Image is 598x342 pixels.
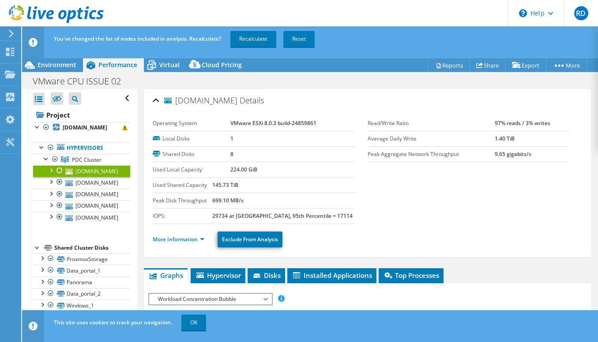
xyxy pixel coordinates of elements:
[153,134,230,143] label: Local Disks
[230,31,276,47] a: Recalculate
[33,212,130,223] a: [DOMAIN_NAME]
[33,122,130,133] a: [DOMAIN_NAME]
[181,315,206,331] a: OK
[153,196,212,205] label: Peak Disk Throughput
[153,119,230,128] label: Operating System
[519,9,527,17] svg: \n
[230,166,257,173] b: 224.00 GiB
[212,197,244,204] b: 699.10 MB/s
[230,119,316,127] b: VMware ESXi 8.0.3 build-24859861
[54,35,221,42] span: You've changed the list of nodes included in analysis. Recalculate?
[153,181,212,190] label: Used Shared Capacity
[38,61,76,69] span: Environment
[470,58,506,72] a: Share
[33,189,130,200] a: [DOMAIN_NAME]
[230,135,233,142] b: 1
[33,253,130,265] a: ProxmoxStorage
[33,288,130,300] a: Data_portal_2
[54,243,130,253] div: Shared Cluster Disks
[240,95,264,106] span: Details
[29,76,135,86] h1: VMware CPU ISSUE 02
[33,177,130,188] a: [DOMAIN_NAME]
[63,124,107,131] b: [DOMAIN_NAME]
[368,134,495,143] label: Average Daily Write
[72,156,102,163] span: PDC Cluster
[33,108,130,122] a: Project
[54,319,172,326] span: This site uses cookies to track your navigation.
[33,142,130,154] a: Hypervisors
[505,58,546,72] a: Export
[546,58,587,72] a: More
[383,271,439,280] span: Top Processes
[292,271,372,280] span: Installed Applications
[212,212,353,220] b: 29734 at [GEOGRAPHIC_DATA], 95th Percentile = 17114
[159,61,180,69] span: Virtual
[368,119,495,128] label: Read/Write Ratio
[33,165,130,177] a: [DOMAIN_NAME]
[98,61,137,69] span: Performance
[153,212,212,220] label: IOPS:
[230,150,233,158] b: 8
[33,200,130,212] a: [DOMAIN_NAME]
[154,294,267,304] span: Workload Concentration Bubble
[164,96,237,105] span: [DOMAIN_NAME]
[33,300,130,311] a: Windows_1
[495,119,550,127] b: 97% reads / 3% writes
[33,265,130,276] a: Data_portal_1
[283,31,315,47] a: Reset
[202,61,242,69] span: Cloud Pricing
[212,181,238,189] b: 145.73 TiB
[218,232,282,247] a: Exclude From Analysis
[153,165,230,174] label: Used Local Capacity
[33,277,130,288] a: Panorama
[148,271,183,280] span: Graphs
[428,58,470,72] a: Reports
[368,150,495,159] label: Peak Aggregate Network Throughput
[33,154,130,165] a: PDC Cluster
[153,236,204,243] a: More Information
[495,150,531,158] b: 9.65 gigabits/s
[495,135,515,142] b: 1.40 TiB
[574,6,588,20] span: RD
[195,271,241,280] span: Hypervisor
[153,150,230,159] label: Shared Disks
[252,271,281,280] span: Disks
